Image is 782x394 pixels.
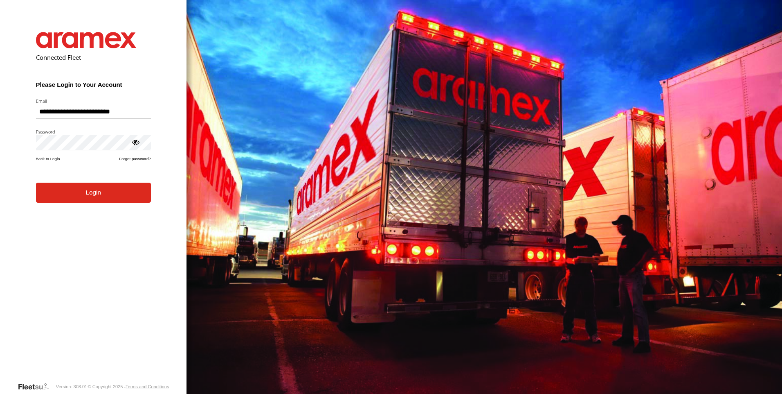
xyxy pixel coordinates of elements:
[119,156,151,161] a: Forgot password?
[36,32,137,48] img: Aramex
[18,383,55,391] a: Visit our Website
[36,98,151,104] label: Email
[126,384,169,389] a: Terms and Conditions
[36,129,151,135] label: Password
[88,384,169,389] div: © Copyright 2025 -
[36,81,151,88] h3: Please Login to Your Account
[36,156,60,161] a: Back to Login
[36,53,151,61] h2: Connected Fleet
[56,384,87,389] div: Version: 308.01
[36,183,151,203] button: Login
